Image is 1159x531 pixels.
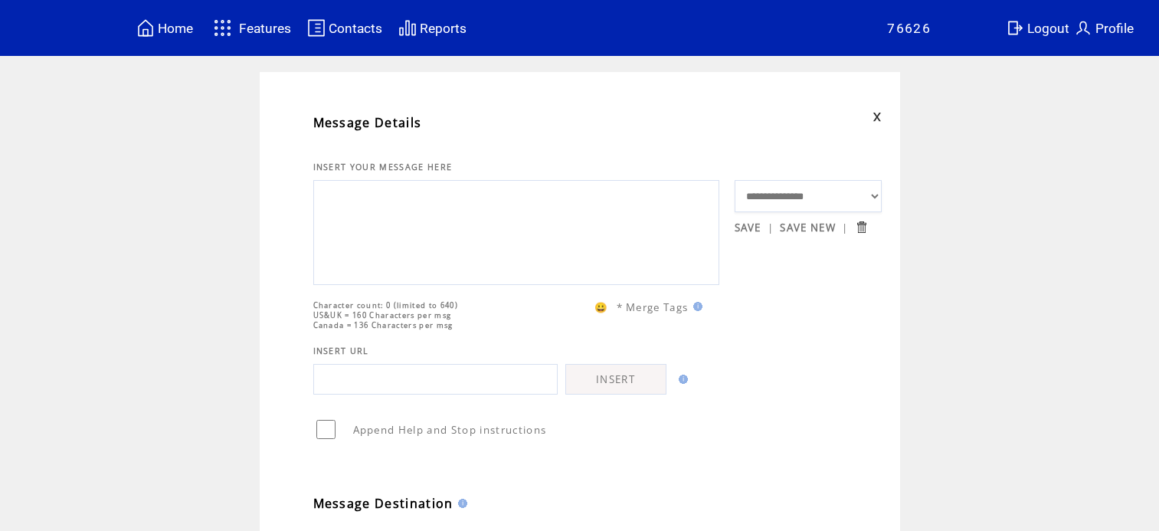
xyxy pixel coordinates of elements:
span: 😀 [594,300,608,314]
img: profile.svg [1074,18,1092,38]
a: Logout [1003,16,1072,40]
a: INSERT [565,364,666,395]
img: home.svg [136,18,155,38]
a: Home [134,16,195,40]
img: help.gif [674,375,688,384]
span: Features [239,21,291,36]
span: Logout [1027,21,1069,36]
span: Canada = 136 Characters per msg [313,320,453,330]
img: features.svg [209,15,236,41]
img: exit.svg [1006,18,1024,38]
span: 76626 [887,21,931,36]
a: Contacts [305,16,385,40]
span: | [768,221,774,234]
span: US&UK = 160 Characters per msg [313,310,452,320]
span: Message Destination [313,495,453,512]
img: help.gif [689,302,702,311]
img: chart.svg [398,18,417,38]
input: Submit [854,220,869,234]
span: | [842,221,848,234]
a: Features [207,13,293,43]
a: SAVE [735,221,761,234]
img: help.gif [453,499,467,508]
span: * Merge Tags [617,300,689,314]
span: Contacts [329,21,382,36]
span: Message Details [313,114,422,131]
span: Profile [1095,21,1134,36]
a: Reports [396,16,469,40]
span: Character count: 0 (limited to 640) [313,300,459,310]
span: Home [158,21,193,36]
span: INSERT YOUR MESSAGE HERE [313,162,453,172]
a: SAVE NEW [780,221,836,234]
span: Append Help and Stop instructions [353,423,547,437]
a: Profile [1072,16,1136,40]
img: contacts.svg [307,18,326,38]
span: INSERT URL [313,346,369,356]
span: Reports [420,21,467,36]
